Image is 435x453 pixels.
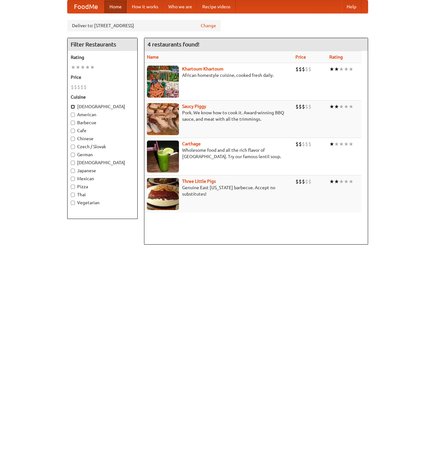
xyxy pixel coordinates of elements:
[147,184,290,197] p: Genuine East [US_STATE] barbecue. Accept no substitutes!
[295,178,299,185] li: $
[74,84,77,91] li: $
[68,38,137,51] h4: Filter Restaurants
[339,103,344,110] li: ★
[302,141,305,148] li: $
[71,103,134,110] label: [DEMOGRAPHIC_DATA]
[71,94,134,100] h5: Cuisine
[349,103,353,110] li: ★
[71,54,134,61] h5: Rating
[349,66,353,73] li: ★
[71,127,134,134] label: Cafe
[80,64,85,71] li: ★
[71,167,134,174] label: Japanese
[147,54,159,60] a: Name
[329,141,334,148] li: ★
[71,105,75,109] input: [DEMOGRAPHIC_DATA]
[71,84,74,91] li: $
[71,159,134,166] label: [DEMOGRAPHIC_DATA]
[334,66,339,73] li: ★
[71,151,134,158] label: German
[299,141,302,148] li: $
[71,143,134,150] label: Czech / Slovak
[147,147,290,160] p: Wholesome food and all the rich flavor of [GEOGRAPHIC_DATA]. Try our famous lentil soup.
[71,193,75,197] input: Thai
[308,141,311,148] li: $
[147,66,179,98] img: khartoum.jpg
[182,66,223,71] a: Khartoum Khartoum
[302,178,305,185] li: $
[71,129,75,133] input: Cafe
[308,103,311,110] li: $
[329,178,334,185] li: ★
[71,191,134,198] label: Thai
[147,72,290,78] p: African homestyle cuisine, cooked fresh daily.
[344,103,349,110] li: ★
[77,84,80,91] li: $
[344,141,349,148] li: ★
[308,178,311,185] li: $
[329,66,334,73] li: ★
[342,0,361,13] a: Help
[90,64,95,71] li: ★
[182,179,216,184] a: Three Little Pigs
[299,103,302,110] li: $
[305,66,308,73] li: $
[295,66,299,73] li: $
[339,66,344,73] li: ★
[71,113,75,117] input: American
[71,161,75,165] input: [DEMOGRAPHIC_DATA]
[147,103,179,135] img: saucy.jpg
[80,84,84,91] li: $
[71,145,75,149] input: Czech / Slovak
[71,74,134,80] h5: Price
[299,178,302,185] li: $
[85,64,90,71] li: ★
[329,103,334,110] li: ★
[71,169,75,173] input: Japanese
[349,178,353,185] li: ★
[163,0,197,13] a: Who we are
[71,119,134,126] label: Barbecue
[71,175,134,182] label: Mexican
[68,0,104,13] a: FoodMe
[148,41,199,47] ng-pluralize: 4 restaurants found!
[305,141,308,148] li: $
[295,141,299,148] li: $
[71,111,134,118] label: American
[308,66,311,73] li: $
[299,66,302,73] li: $
[147,141,179,173] img: carthage.jpg
[295,54,306,60] a: Price
[71,135,134,142] label: Chinese
[302,66,305,73] li: $
[334,103,339,110] li: ★
[201,22,216,29] a: Change
[71,177,75,181] input: Mexican
[71,137,75,141] input: Chinese
[71,201,75,205] input: Vegetarian
[197,0,236,13] a: Recipe videos
[349,141,353,148] li: ★
[67,20,221,31] div: Deliver to: [STREET_ADDRESS]
[182,104,206,109] a: Saucy Piggy
[71,183,134,190] label: Pizza
[71,121,75,125] input: Barbecue
[344,66,349,73] li: ★
[71,64,76,71] li: ★
[71,153,75,157] input: German
[147,178,179,210] img: littlepigs.jpg
[127,0,163,13] a: How it works
[339,178,344,185] li: ★
[305,103,308,110] li: $
[71,185,75,189] input: Pizza
[329,54,343,60] a: Rating
[71,199,134,206] label: Vegetarian
[339,141,344,148] li: ★
[147,109,290,122] p: Pork. We know how to cook it. Award-winning BBQ sauce, and meat with all the trimmings.
[182,141,201,146] a: Carthage
[104,0,127,13] a: Home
